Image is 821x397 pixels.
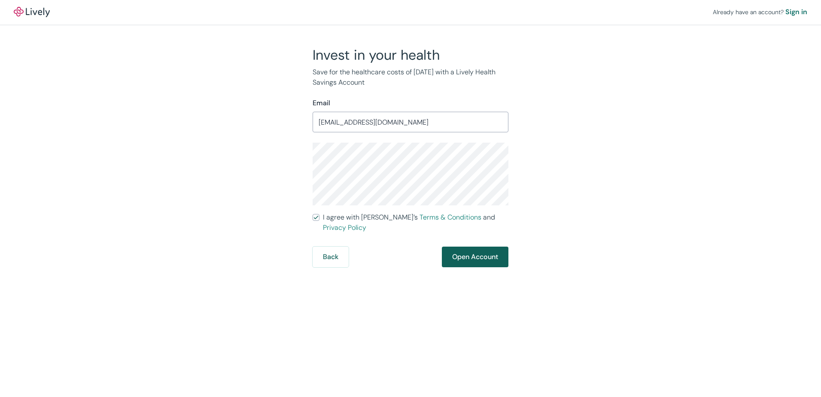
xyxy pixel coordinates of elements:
a: LivelyLively [14,7,50,17]
a: Privacy Policy [323,223,366,232]
div: Already have an account? [713,7,807,17]
button: Open Account [442,247,508,267]
label: Email [313,98,330,108]
img: Lively [14,7,50,17]
a: Sign in [785,7,807,17]
button: Back [313,247,349,267]
span: I agree with [PERSON_NAME]’s and [323,212,508,233]
p: Save for the healthcare costs of [DATE] with a Lively Health Savings Account [313,67,508,88]
a: Terms & Conditions [420,213,481,222]
h2: Invest in your health [313,46,508,64]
